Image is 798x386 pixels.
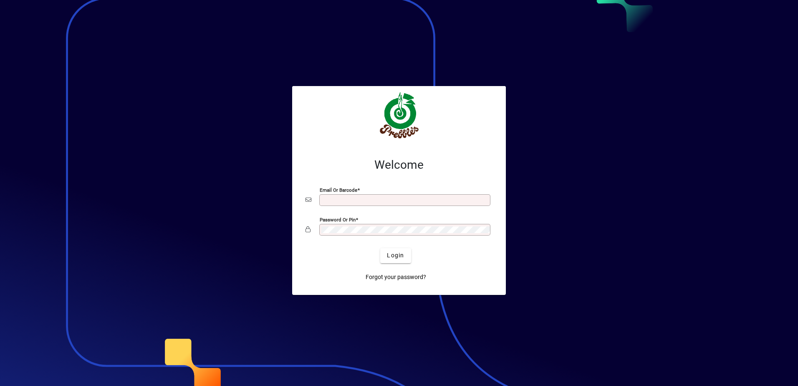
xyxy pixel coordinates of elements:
a: Forgot your password? [362,270,429,285]
mat-label: Email or Barcode [320,187,357,193]
h2: Welcome [306,158,492,172]
span: Forgot your password? [366,273,426,282]
button: Login [380,248,411,263]
span: Login [387,251,404,260]
mat-label: Password or Pin [320,216,356,222]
